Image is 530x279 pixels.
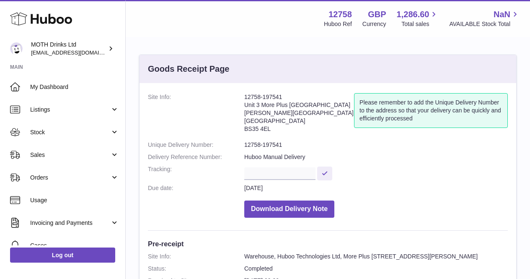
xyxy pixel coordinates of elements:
[244,93,354,137] address: 12758-197541 Unit 3 More Plus [GEOGRAPHIC_DATA] [PERSON_NAME][GEOGRAPHIC_DATA] [GEOGRAPHIC_DATA] ...
[368,9,386,20] strong: GBP
[244,141,508,149] dd: 12758-197541
[30,196,119,204] span: Usage
[362,20,386,28] div: Currency
[148,253,244,261] dt: Site Info:
[30,128,110,136] span: Stock
[328,9,352,20] strong: 12758
[244,265,508,273] dd: Completed
[148,93,244,137] dt: Site Info:
[148,165,244,180] dt: Tracking:
[30,151,110,159] span: Sales
[324,20,352,28] div: Huboo Ref
[354,93,508,128] div: Please remember to add the Unique Delivery Number to the address so that your delivery can be qui...
[31,41,106,57] div: MOTH Drinks Ltd
[397,9,429,20] span: 1,286.60
[148,141,244,149] dt: Unique Delivery Number:
[397,9,439,28] a: 1,286.60 Total sales
[449,20,520,28] span: AVAILABLE Stock Total
[148,184,244,192] dt: Due date:
[31,49,123,56] span: [EMAIL_ADDRESS][DOMAIN_NAME]
[148,63,230,75] h3: Goods Receipt Page
[30,83,119,91] span: My Dashboard
[148,239,508,248] h3: Pre-receipt
[244,153,508,161] dd: Huboo Manual Delivery
[10,42,23,55] img: orders@mothdrinks.com
[30,174,110,182] span: Orders
[244,253,508,261] dd: Warehouse, Huboo Technologies Ltd, More Plus [STREET_ADDRESS][PERSON_NAME]
[244,184,508,192] dd: [DATE]
[494,9,510,20] span: NaN
[148,265,244,273] dt: Status:
[449,9,520,28] a: NaN AVAILABLE Stock Total
[30,106,110,114] span: Listings
[10,248,115,263] a: Log out
[30,242,119,250] span: Cases
[148,153,244,161] dt: Delivery Reference Number:
[30,219,110,227] span: Invoicing and Payments
[401,20,439,28] span: Total sales
[244,201,334,218] button: Download Delivery Note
